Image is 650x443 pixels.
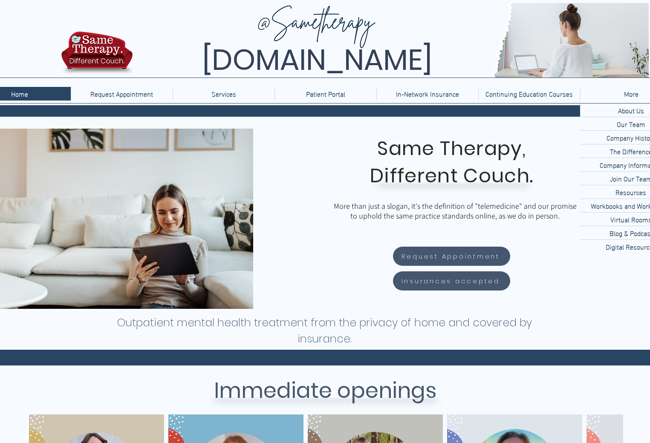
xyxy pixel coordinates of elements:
span: [DOMAIN_NAME] [202,40,432,80]
a: Continuing Education Courses [478,87,580,101]
span: Different Couch. [370,162,534,189]
p: Request Appointment [86,87,157,101]
p: Services [207,87,240,101]
p: More [620,87,643,101]
p: Patient Portal [302,87,350,101]
p: Home [7,87,32,101]
span: Same Therapy, [377,135,526,162]
h2: Immediate openings [116,374,534,407]
p: Continuing Education Courses [481,87,577,101]
a: Patient Portal [274,87,376,101]
p: About Us [615,104,647,117]
h1: Outpatient mental health treatment from the privacy of home and covered by insurance. [116,315,533,347]
p: Our Team [613,117,649,130]
p: Resources [612,185,650,198]
p: More than just a slogan, it's the definition of "telemedicine" and our promise to uphold the same... [332,201,579,221]
a: Insurances accepted [393,271,510,291]
img: Same Therapy, Different Couch. TelebehavioralHealth.US [135,3,649,78]
a: In-Network Insurance [376,87,478,101]
a: Request Appointment [71,87,173,101]
span: Request Appointment [402,251,500,261]
div: Services [173,87,274,101]
a: Request Appointment [393,247,510,266]
span: Insurances accepted [402,276,500,286]
p: In-Network Insurance [392,87,463,101]
img: TBH.US [59,30,135,81]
